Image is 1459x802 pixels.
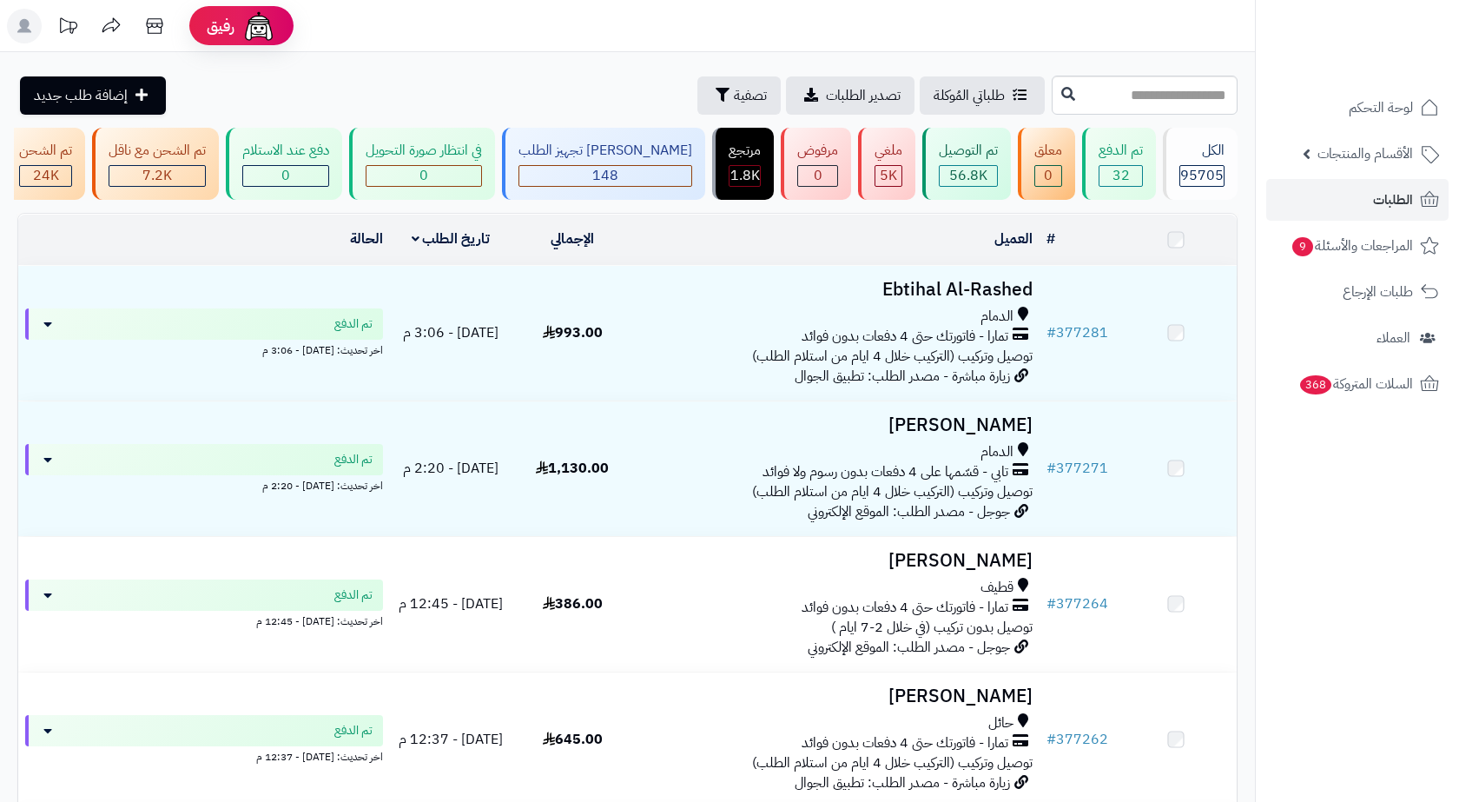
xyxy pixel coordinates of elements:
[641,551,1033,571] h3: [PERSON_NAME]
[752,752,1033,773] span: توصيل وتركيب (التركيب خلال 4 ايام من استلام الطلب)
[334,722,373,739] span: تم الدفع
[25,475,383,494] div: اخر تحديث: [DATE] - 2:20 م
[875,141,902,161] div: ملغي
[777,128,855,200] a: مرفوض 0
[709,128,777,200] a: مرتجع 1.8K
[1099,166,1142,186] div: 32
[403,322,498,343] span: [DATE] - 3:06 م
[795,772,1010,793] span: زيارة مباشرة - مصدر الطلب: تطبيق الجوال
[980,307,1013,327] span: الدمام
[1099,141,1143,161] div: تم الدفع
[1046,593,1108,614] a: #377264
[33,165,59,186] span: 24K
[1046,229,1055,249] a: #
[949,165,987,186] span: 56.8K
[1046,593,1056,614] span: #
[142,165,172,186] span: 7.2K
[207,16,234,36] span: رفيق
[1079,128,1159,200] a: تم الدفع 32
[1317,142,1413,166] span: الأقسام والمنتجات
[281,165,290,186] span: 0
[222,128,346,200] a: دفع عند الاستلام 0
[242,141,329,161] div: دفع عند الاستلام
[1266,87,1449,129] a: لوحة التحكم
[334,315,373,333] span: تم الدفع
[241,9,276,43] img: ai-face.png
[752,481,1033,502] span: توصيل وتركيب (التركيب خلال 4 ايام من استلام الطلب)
[1343,280,1413,304] span: طلبات الإرجاع
[1292,237,1313,256] span: 9
[1159,128,1241,200] a: الكل95705
[1179,141,1225,161] div: الكل
[1291,234,1413,258] span: المراجعات والأسئلة
[109,166,205,186] div: 7222
[1014,128,1079,200] a: معلق 0
[334,451,373,468] span: تم الدفع
[334,587,373,604] span: تم الدفع
[25,611,383,629] div: اخر تحديث: [DATE] - 12:45 م
[994,229,1033,249] a: العميل
[980,578,1013,598] span: قطيف
[1266,271,1449,313] a: طلبات الإرجاع
[1349,96,1413,120] span: لوحة التحكم
[875,166,901,186] div: 4987
[880,165,897,186] span: 5K
[243,166,328,186] div: 0
[1046,729,1056,750] span: #
[1180,165,1224,186] span: 95705
[551,229,594,249] a: الإجمالي
[808,501,1010,522] span: جوجل - مصدر الطلب: الموقع الإلكتروني
[1266,225,1449,267] a: المراجعات والأسئلة9
[1044,165,1053,186] span: 0
[1046,322,1108,343] a: #377281
[798,166,837,186] div: 0
[543,322,603,343] span: 993.00
[1300,375,1331,394] span: 368
[729,166,760,186] div: 1822
[346,128,498,200] a: في انتظار صورة التحويل 0
[46,9,89,48] a: تحديثات المنصة
[919,128,1014,200] a: تم التوصيل 56.8K
[1112,165,1130,186] span: 32
[988,713,1013,733] span: حائل
[752,346,1033,367] span: توصيل وتركيب (التركيب خلال 4 ايام من استلام الطلب)
[1046,458,1056,479] span: #
[802,733,1008,753] span: تمارا - فاتورتك حتى 4 دفعات بدون فوائد
[109,141,206,161] div: تم الشحن مع ناقل
[1266,317,1449,359] a: العملاء
[1298,372,1413,396] span: السلات المتروكة
[543,593,603,614] span: 386.00
[939,141,998,161] div: تم التوصيل
[1376,326,1410,350] span: العملاء
[25,340,383,358] div: اخر تحديث: [DATE] - 3:06 م
[1046,729,1108,750] a: #377262
[641,686,1033,706] h3: [PERSON_NAME]
[1266,179,1449,221] a: الطلبات
[734,85,767,106] span: تصفية
[592,165,618,186] span: 148
[920,76,1045,115] a: طلباتي المُوكلة
[20,166,71,186] div: 23954
[802,598,1008,618] span: تمارا - فاتورتك حتى 4 دفعات بدون فوائد
[350,229,383,249] a: الحالة
[1035,166,1061,186] div: 0
[940,166,997,186] div: 56835
[697,76,781,115] button: تصفية
[1046,322,1056,343] span: #
[1046,458,1108,479] a: #377271
[34,85,128,106] span: إضافة طلب جديد
[366,166,481,186] div: 0
[729,141,761,161] div: مرتجع
[1373,188,1413,212] span: الطلبات
[786,76,914,115] a: تصدير الطلبات
[399,729,503,750] span: [DATE] - 12:37 م
[763,462,1008,482] span: تابي - قسّمها على 4 دفعات بدون رسوم ولا فوائد
[19,141,72,161] div: تم الشحن
[419,165,428,186] span: 0
[797,141,838,161] div: مرفوض
[25,746,383,765] div: اخر تحديث: [DATE] - 12:37 م
[730,165,760,186] span: 1.8K
[399,593,503,614] span: [DATE] - 12:45 م
[20,76,166,115] a: إضافة طلب جديد
[543,729,603,750] span: 645.00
